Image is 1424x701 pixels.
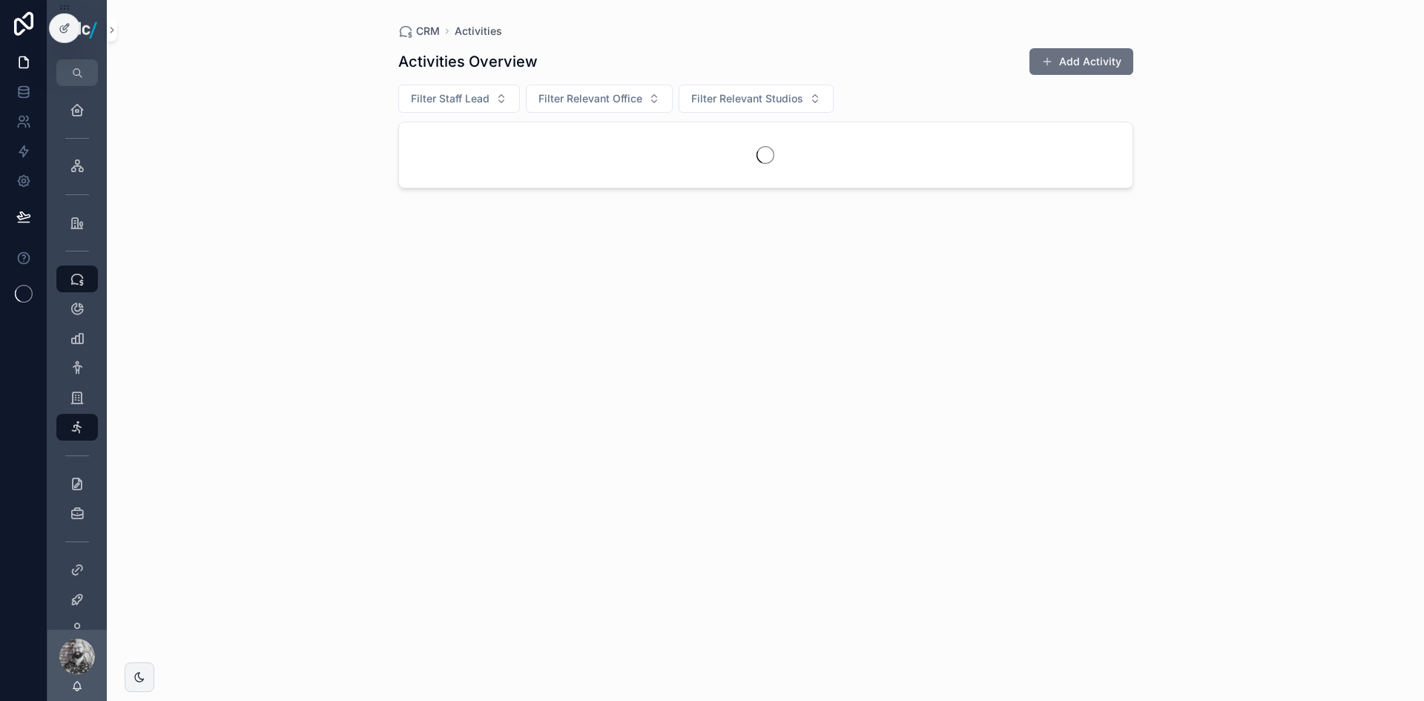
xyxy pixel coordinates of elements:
[1029,48,1133,75] button: Add Activity
[679,85,834,113] button: Select Button
[47,86,107,630] div: scrollable content
[398,51,538,72] h1: Activities Overview
[526,85,673,113] button: Select Button
[416,24,440,39] span: CRM
[411,91,489,106] span: Filter Staff Lead
[398,85,520,113] button: Select Button
[398,24,440,39] a: CRM
[455,24,502,39] a: Activities
[538,91,642,106] span: Filter Relevant Office
[691,91,803,106] span: Filter Relevant Studios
